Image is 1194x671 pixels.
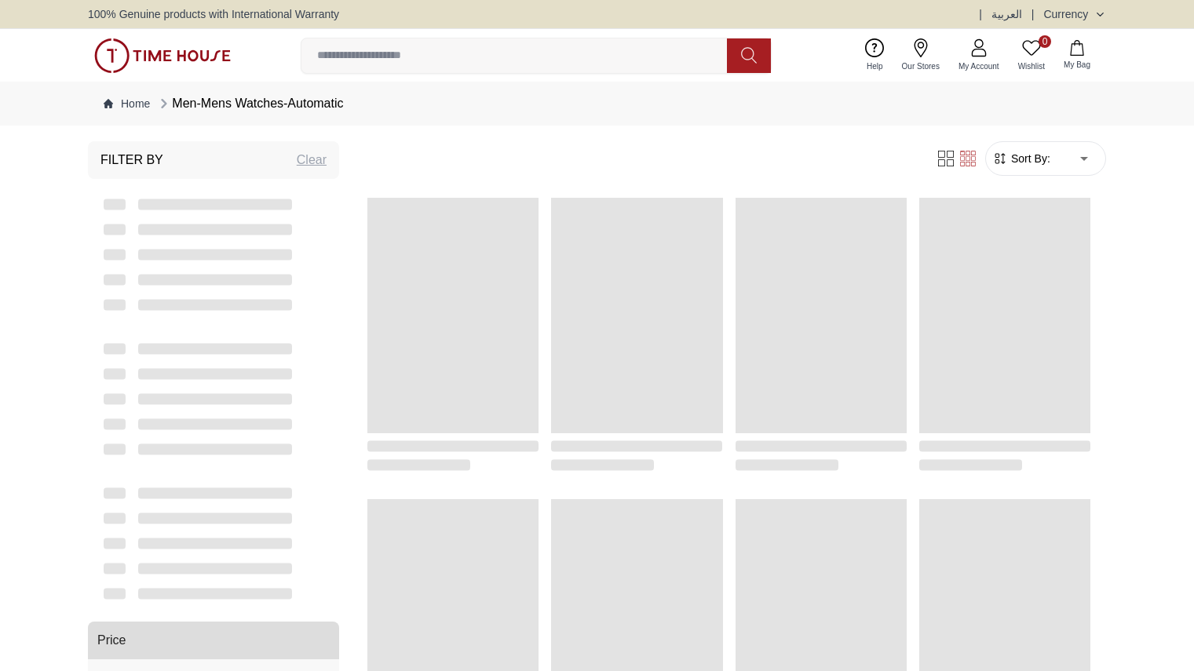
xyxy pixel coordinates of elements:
[97,631,126,650] span: Price
[1009,35,1054,75] a: 0Wishlist
[979,6,982,22] span: |
[104,96,150,111] a: Home
[952,60,1006,72] span: My Account
[992,151,1050,166] button: Sort By:
[88,6,339,22] span: 100% Genuine products with International Warranty
[1032,6,1035,22] span: |
[896,60,946,72] span: Our Stores
[297,151,327,170] div: Clear
[94,38,231,73] img: ...
[1057,59,1097,71] span: My Bag
[1043,6,1094,22] div: Currency
[857,35,893,75] a: Help
[100,151,163,170] h3: Filter By
[1054,37,1100,74] button: My Bag
[991,6,1022,22] button: العربية
[860,60,889,72] span: Help
[893,35,949,75] a: Our Stores
[156,94,343,113] div: Men-Mens Watches-Automatic
[1012,60,1051,72] span: Wishlist
[88,622,339,659] button: Price
[1039,35,1051,48] span: 0
[1008,151,1050,166] span: Sort By:
[88,82,1106,126] nav: Breadcrumb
